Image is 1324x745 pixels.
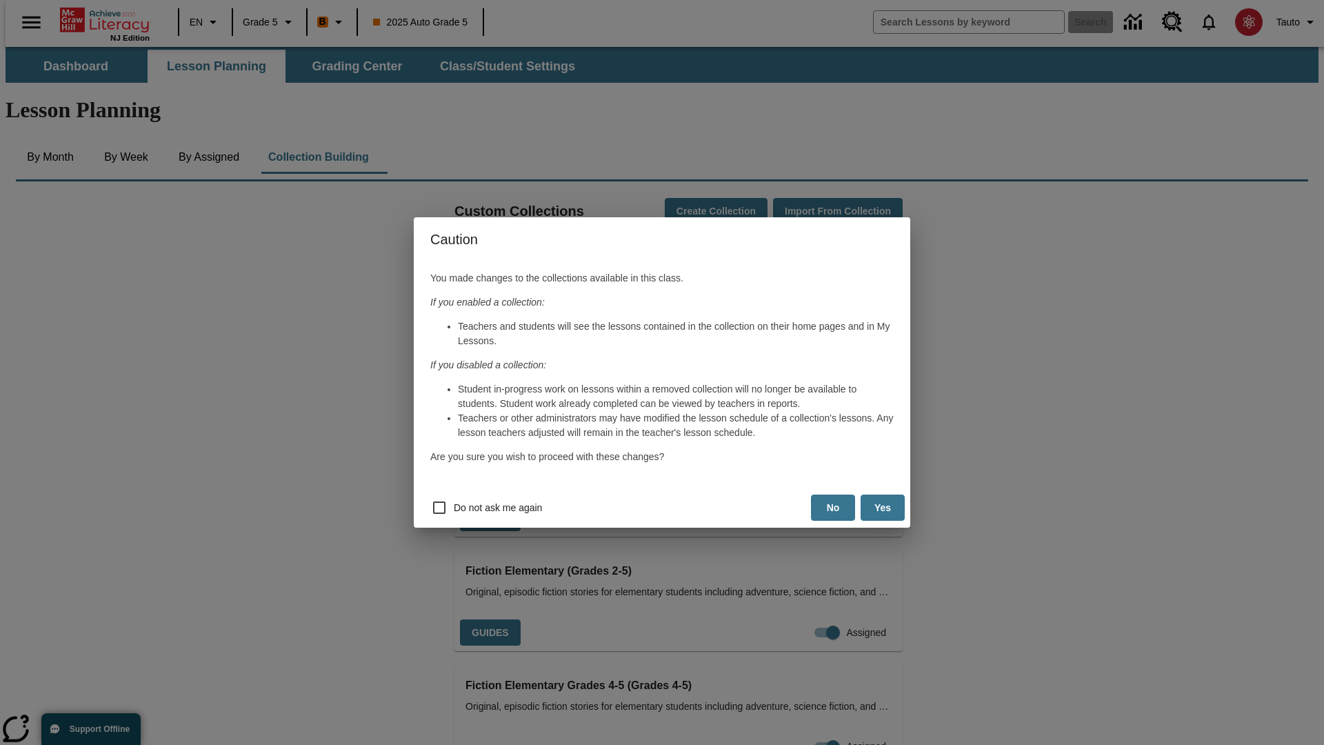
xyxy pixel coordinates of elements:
[430,271,894,286] p: You made changes to the collections available in this class.
[414,217,910,261] h4: Caution
[430,297,545,308] em: If you enabled a collection:
[454,501,542,515] span: Do not ask me again
[458,382,894,411] li: Student in-progress work on lessons within a removed collection will no longer be available to st...
[811,495,855,521] button: No
[458,411,894,440] li: Teachers or other administrators may have modified the lesson schedule of a collection's lessons....
[861,495,905,521] button: Yes
[458,319,894,348] li: Teachers and students will see the lessons contained in the collection on their home pages and in...
[430,359,546,370] em: If you disabled a collection:
[430,450,894,464] p: Are you sure you wish to proceed with these changes?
